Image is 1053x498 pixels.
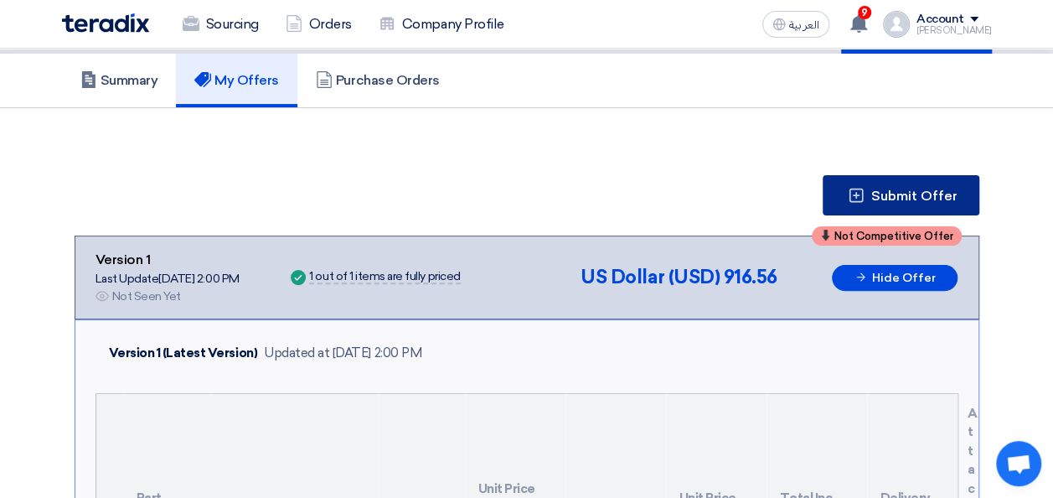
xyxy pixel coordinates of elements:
h5: Purchase Orders [316,72,440,89]
button: العربية [762,11,829,38]
div: Version 1 [95,250,240,270]
div: Updated at [DATE] 2:00 PM [264,344,421,363]
a: Sourcing [169,6,272,43]
img: Teradix logo [62,13,149,33]
div: Version 1 (Latest Version) [109,344,258,363]
div: Open chat [996,441,1041,486]
span: 916.56 [724,266,777,288]
h5: My Offers [194,72,279,89]
div: [PERSON_NAME] [916,26,992,35]
a: My Offers [176,54,297,107]
img: profile_test.png [883,11,910,38]
div: 1 out of 1 items are fully priced [309,271,460,284]
a: Summary [62,54,177,107]
button: Submit Offer [823,175,979,215]
span: Not Competitive Offer [834,231,953,241]
button: Hide Offer [832,265,958,291]
div: Account [916,13,964,27]
span: 9 [858,6,871,19]
div: Last Update [DATE] 2:00 PM [95,270,240,288]
h5: Summary [80,72,158,89]
a: Company Profile [365,6,518,43]
span: US Dollar (USD) [581,266,720,288]
a: Orders [272,6,365,43]
div: Not Seen Yet [112,288,181,305]
span: Submit Offer [871,189,958,203]
a: Purchase Orders [297,54,458,107]
span: العربية [789,19,819,31]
